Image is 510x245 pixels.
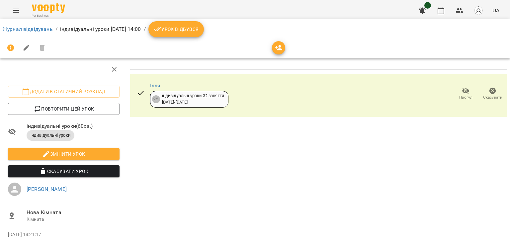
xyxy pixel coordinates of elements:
span: Нова Кімната [27,208,120,216]
button: Додати в статичний розклад [8,86,120,98]
p: [DATE] 18:21:17 [8,231,120,238]
nav: breadcrumb [3,21,507,37]
span: Скасувати Урок [13,167,114,175]
span: For Business [32,14,65,18]
a: [PERSON_NAME] [27,186,67,192]
li: / [55,25,57,33]
img: Voopty Logo [32,3,65,13]
button: Урок відбувся [148,21,204,37]
button: Скасувати [479,85,506,103]
span: Скасувати [483,95,502,100]
div: індивідуальні уроки 32 заняття [DATE] - [DATE] [162,93,224,105]
button: UA [490,4,502,17]
span: 1 [424,2,431,9]
div: 22 [152,95,160,103]
span: Додати в статичний розклад [13,88,114,96]
button: Скасувати Урок [8,165,120,177]
span: індивідуальні уроки ( 60 хв. ) [27,122,120,130]
button: Menu [8,3,24,19]
li: / [144,25,146,33]
p: Кімната [27,216,120,223]
a: Iлля [150,82,161,89]
span: Повторити цей урок [13,105,114,113]
button: Змінити урок [8,148,120,160]
button: Прогул [452,85,479,103]
span: Прогул [459,95,472,100]
span: UA [492,7,499,14]
span: Змінити урок [13,150,114,158]
a: Журнал відвідувань [3,26,53,32]
button: Повторити цей урок [8,103,120,115]
p: індивідуальні уроки [DATE] 14:00 [60,25,141,33]
span: Урок відбувся [154,25,199,33]
img: avatar_s.png [474,6,483,15]
span: індивідуальні уроки [27,132,74,138]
